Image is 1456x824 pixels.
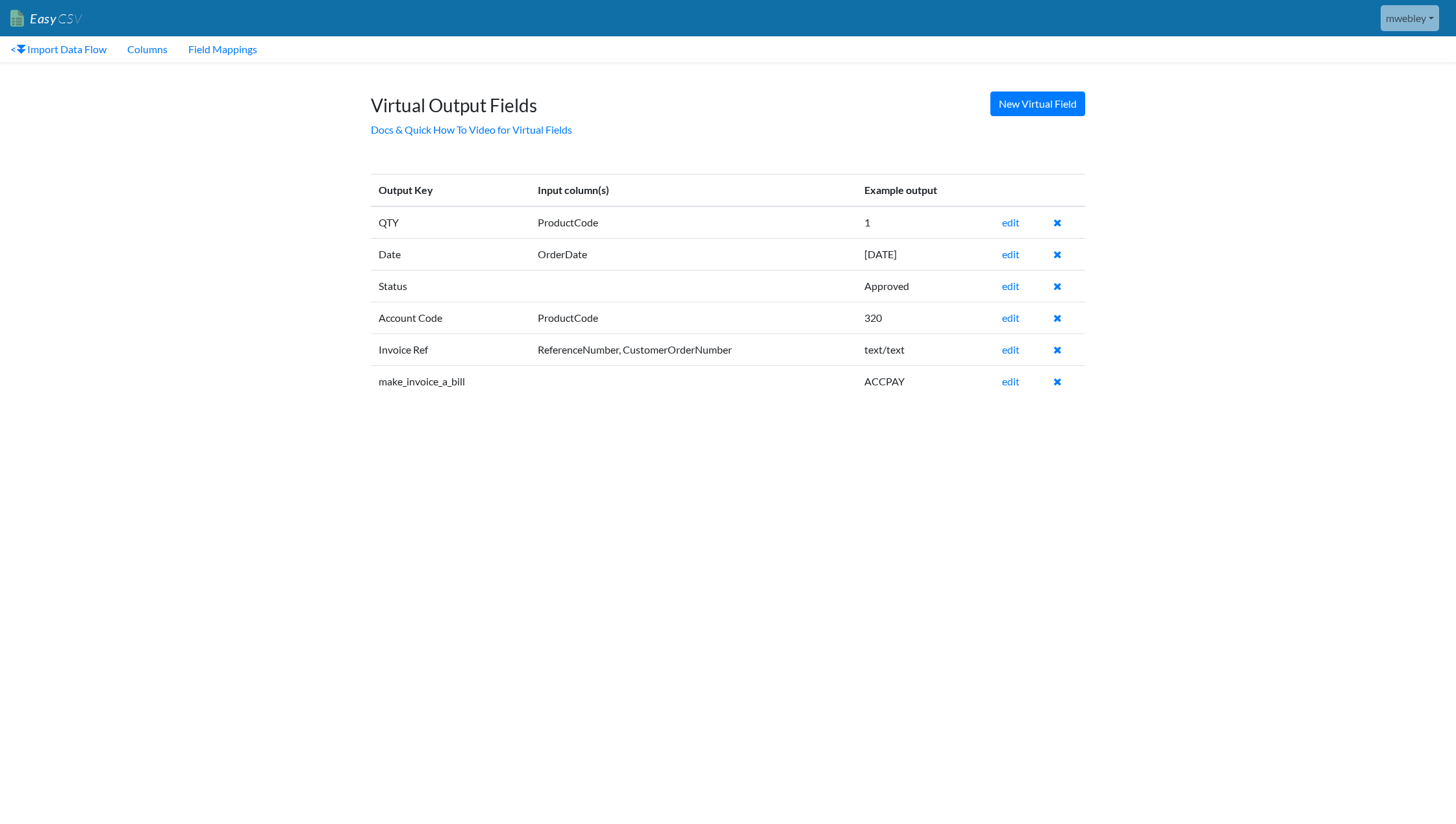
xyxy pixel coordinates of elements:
td: 1 [857,206,994,239]
a: EasyCSV [10,5,82,32]
td: [DATE] [857,238,994,270]
a: Field Mappings [178,36,268,62]
td: Approved [857,270,994,302]
a: edit [1002,280,1020,292]
td: 320 [857,302,994,333]
td: Account Code [371,302,530,333]
a: edit [1002,343,1020,356]
span: CSV [56,10,82,27]
td: ProductCode [530,302,857,333]
td: Date [371,238,530,270]
td: ACCPAY [857,365,994,397]
td: QTY [371,206,530,239]
a: New Virtual Field [990,91,1085,116]
td: ReferenceNumber, CustomerOrderNumber [530,333,857,365]
a: mwebley [1381,5,1439,31]
a: edit [1002,375,1020,387]
td: Invoice Ref [371,333,530,365]
a: edit [1002,216,1020,228]
td: text/text [857,333,994,365]
th: Example output [857,174,994,206]
td: OrderDate [530,238,857,270]
th: Output Key [371,174,530,206]
a: edit [1002,311,1020,324]
a: Docs & Quick How To Video for Virtual Fields [371,123,572,136]
a: edit [1002,248,1020,260]
h1: Virtual Output Fields [371,82,1085,117]
th: Input column(s) [530,174,857,206]
td: ProductCode [530,206,857,239]
td: make_invoice_a_bill [371,365,530,397]
td: Status [371,270,530,302]
a: Columns [117,36,178,62]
